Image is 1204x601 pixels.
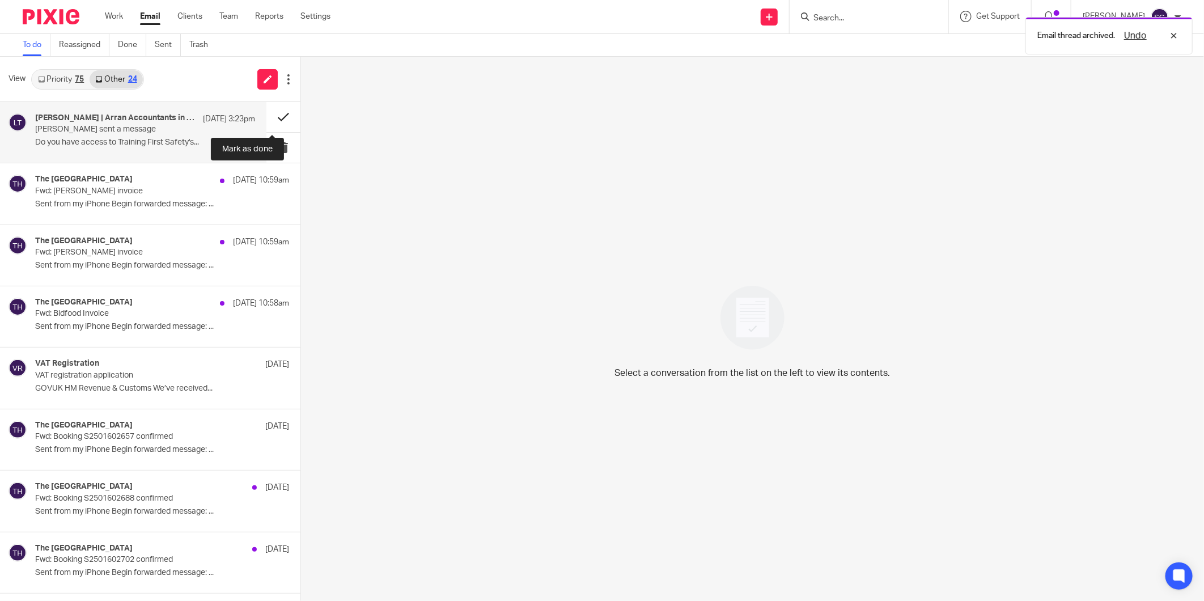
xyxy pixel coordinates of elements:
[713,278,792,357] img: image
[1121,29,1150,43] button: Undo
[35,359,99,369] h4: VAT Registration
[35,175,133,184] h4: The [GEOGRAPHIC_DATA]
[189,34,217,56] a: Trash
[219,11,238,22] a: Team
[35,494,238,503] p: Fwd: Booking S2501602688 confirmed
[265,359,289,370] p: [DATE]
[105,11,123,22] a: Work
[265,544,289,555] p: [DATE]
[177,11,202,22] a: Clients
[35,138,255,147] p: Do you have access to Training First Safety's...
[9,236,27,255] img: svg%3E
[35,187,238,196] p: Fwd: [PERSON_NAME] invoice
[35,309,238,319] p: Fwd: Bidfood Invoice
[35,298,133,307] h4: The [GEOGRAPHIC_DATA]
[35,482,133,492] h4: The [GEOGRAPHIC_DATA]
[128,75,137,83] div: 24
[35,384,289,393] p: GOVUK HM Revenue & Customs We’ve received...
[1151,8,1169,26] img: svg%3E
[265,482,289,493] p: [DATE]
[233,175,289,186] p: [DATE] 10:59am
[118,34,146,56] a: Done
[233,298,289,309] p: [DATE] 10:58am
[35,445,289,455] p: Sent from my iPhone Begin forwarded message: ...
[35,507,289,517] p: Sent from my iPhone Begin forwarded message: ...
[233,236,289,248] p: [DATE] 10:59am
[155,34,181,56] a: Sent
[9,73,26,85] span: View
[9,113,27,132] img: svg%3E
[140,11,160,22] a: Email
[203,113,255,125] p: [DATE] 3:23pm
[265,421,289,432] p: [DATE]
[35,261,289,270] p: Sent from my iPhone Begin forwarded message: ...
[300,11,330,22] a: Settings
[35,200,289,209] p: Sent from my iPhone Begin forwarded message: ...
[35,555,238,565] p: Fwd: Booking S2501602702 confirmed
[35,236,133,246] h4: The [GEOGRAPHIC_DATA]
[615,366,891,380] p: Select a conversation from the list on the left to view its contents.
[9,544,27,562] img: svg%3E
[9,175,27,193] img: svg%3E
[35,432,238,442] p: Fwd: Booking S2501602657 confirmed
[35,125,211,134] p: [PERSON_NAME] sent a message
[35,568,289,578] p: Sent from my iPhone Begin forwarded message: ...
[1037,30,1115,41] p: Email thread archived.
[9,359,27,377] img: svg%3E
[90,70,142,88] a: Other24
[35,113,197,123] h4: [PERSON_NAME] | Arran Accountants in Teams
[9,421,27,439] img: svg%3E
[35,371,238,380] p: VAT registration application
[59,34,109,56] a: Reassigned
[255,11,283,22] a: Reports
[75,75,84,83] div: 75
[23,34,50,56] a: To do
[9,298,27,316] img: svg%3E
[32,70,90,88] a: Priority75
[35,544,133,553] h4: The [GEOGRAPHIC_DATA]
[35,248,238,257] p: Fwd: [PERSON_NAME] invoice
[35,322,289,332] p: Sent from my iPhone Begin forwarded message: ...
[9,482,27,500] img: svg%3E
[23,9,79,24] img: Pixie
[35,421,133,430] h4: The [GEOGRAPHIC_DATA]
